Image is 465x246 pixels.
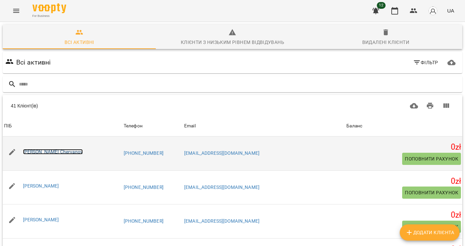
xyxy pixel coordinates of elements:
[8,3,24,19] button: Menu
[124,218,164,224] a: [PHONE_NUMBER]
[405,223,458,231] span: Поповнити рахунок
[377,2,386,9] span: 12
[346,122,461,130] span: Баланс
[4,122,12,130] div: ПІБ
[32,14,66,18] span: For Business
[410,56,441,69] button: Фільтр
[16,57,51,68] h6: Всі активні
[184,122,196,130] div: Sort
[346,176,461,187] h5: 0 zł
[124,150,164,156] a: [PHONE_NUMBER]
[4,122,12,130] div: Sort
[400,224,460,241] button: Додати клієнта
[428,6,438,16] img: avatar_s.png
[3,95,462,117] div: Table Toolbar
[405,189,458,197] span: Поповнити рахунок
[23,217,59,222] a: [PERSON_NAME]
[124,184,164,190] a: [PHONE_NUMBER]
[184,184,260,190] a: [EMAIL_ADDRESS][DOMAIN_NAME]
[444,4,457,17] button: UA
[362,38,409,46] div: Видалені клієнти
[438,98,454,114] button: Вигляд колонок
[406,98,422,114] button: Завантажити CSV
[32,3,66,13] img: Voopty Logo
[124,122,181,130] span: Телефон
[4,122,121,130] span: ПІБ
[405,228,454,237] span: Додати клієнта
[422,98,438,114] button: Друк
[65,38,94,46] div: Всі активні
[184,150,260,156] a: [EMAIL_ADDRESS][DOMAIN_NAME]
[413,58,438,67] span: Фільтр
[184,218,260,224] a: [EMAIL_ADDRESS][DOMAIN_NAME]
[23,149,83,154] a: [PERSON_NAME] Chervanov
[447,7,454,14] span: UA
[11,102,222,109] div: 41 Клієнт(ів)
[402,153,461,165] button: Поповнити рахунок
[124,122,143,130] div: Телефон
[346,122,362,130] div: Баланс
[23,183,59,189] a: [PERSON_NAME]
[181,38,284,46] div: Клієнти з низьким рівнем відвідувань
[184,122,344,130] span: Email
[402,221,461,233] button: Поповнити рахунок
[124,122,143,130] div: Sort
[346,122,362,130] div: Sort
[402,187,461,199] button: Поповнити рахунок
[346,210,461,220] h5: 0 zł
[184,122,196,130] div: Email
[346,142,461,152] h5: 0 zł
[405,155,458,163] span: Поповнити рахунок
